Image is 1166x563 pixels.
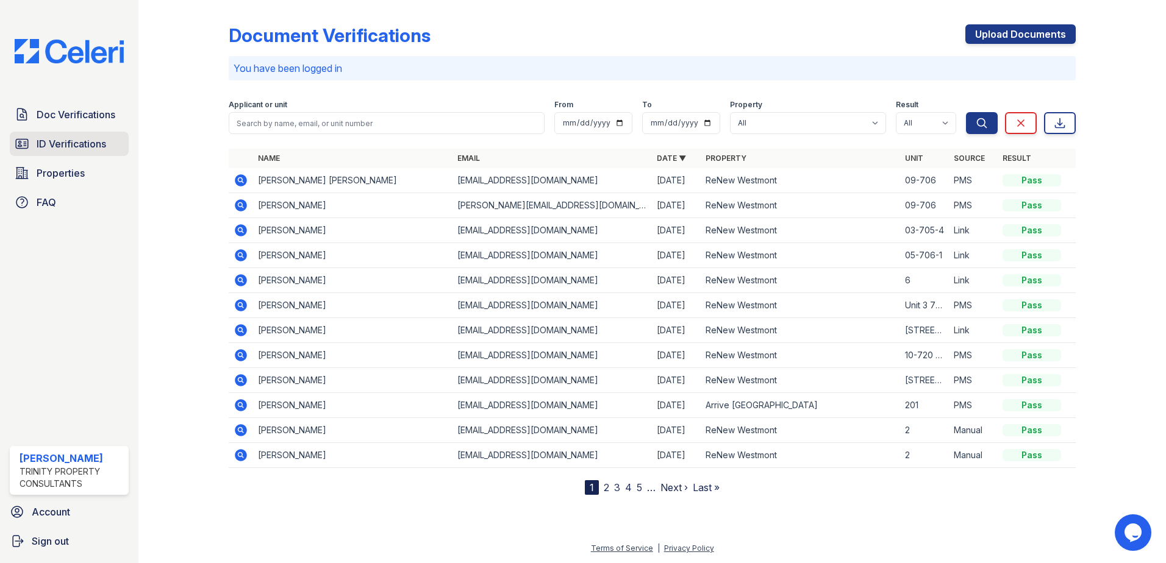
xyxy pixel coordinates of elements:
a: Email [457,154,480,163]
td: [PERSON_NAME] [253,418,452,443]
td: [PERSON_NAME][EMAIL_ADDRESS][DOMAIN_NAME] [452,193,652,218]
td: [DATE] [652,293,701,318]
td: ReNew Westmont [701,318,900,343]
td: [DATE] [652,393,701,418]
div: | [657,544,660,553]
td: Manual [949,443,998,468]
td: [PERSON_NAME] [PERSON_NAME] [253,168,452,193]
td: [DATE] [652,318,701,343]
td: [PERSON_NAME] [253,368,452,393]
td: 2 [900,443,949,468]
td: PMS [949,393,998,418]
td: ReNew Westmont [701,268,900,293]
td: 09-706 [900,168,949,193]
td: 201 [900,393,949,418]
td: [PERSON_NAME] [253,193,452,218]
a: Result [1003,154,1031,163]
td: 09-706 [900,193,949,218]
td: 2 [900,418,949,443]
div: Pass [1003,449,1061,461]
a: Unit [905,154,923,163]
td: ReNew Westmont [701,293,900,318]
td: [DATE] [652,343,701,368]
td: [EMAIL_ADDRESS][DOMAIN_NAME] [452,343,652,368]
span: … [647,480,656,495]
td: ReNew Westmont [701,168,900,193]
td: PMS [949,368,998,393]
div: Pass [1003,274,1061,286]
a: Source [954,154,985,163]
td: [EMAIL_ADDRESS][DOMAIN_NAME] [452,418,652,443]
a: Properties [10,161,129,185]
div: Pass [1003,299,1061,311]
span: Sign out [32,534,69,548]
td: [DATE] [652,193,701,218]
td: ReNew Westmont [701,243,900,268]
div: Pass [1003,249,1061,261]
td: [EMAIL_ADDRESS][DOMAIN_NAME] [452,443,652,468]
div: Pass [1003,399,1061,411]
td: ReNew Westmont [701,443,900,468]
td: ReNew Westmont [701,193,900,218]
a: Name [258,154,280,163]
div: Trinity Property Consultants [20,466,124,490]
td: [PERSON_NAME] [253,293,452,318]
a: 4 [625,481,632,494]
div: Pass [1003,324,1061,336]
a: Property [706,154,746,163]
label: Applicant or unit [229,100,287,110]
span: Account [32,505,70,519]
td: Unit 3 703 [900,293,949,318]
a: Last » [693,481,720,494]
img: CE_Logo_Blue-a8612792a0a2168367f1c8372b55b34899dd931a85d93a1a3d3e32e68fde9ad4.png [5,39,134,63]
label: To [642,100,652,110]
td: [PERSON_NAME] [253,268,452,293]
td: [EMAIL_ADDRESS][DOMAIN_NAME] [452,368,652,393]
p: You have been logged in [234,61,1071,76]
td: [EMAIL_ADDRESS][DOMAIN_NAME] [452,168,652,193]
td: Arrive [GEOGRAPHIC_DATA] [701,393,900,418]
td: [DATE] [652,268,701,293]
td: 03-705-4 [900,218,949,243]
a: Account [5,500,134,524]
a: 5 [637,481,642,494]
td: [EMAIL_ADDRESS][DOMAIN_NAME] [452,268,652,293]
a: Terms of Service [591,544,653,553]
td: [PERSON_NAME] [253,218,452,243]
td: ReNew Westmont [701,218,900,243]
div: Pass [1003,174,1061,186]
td: [STREET_ADDRESS] [900,368,949,393]
td: Manual [949,418,998,443]
td: [DATE] [652,243,701,268]
div: Pass [1003,224,1061,236]
label: From [554,100,573,110]
td: [PERSON_NAME] [253,393,452,418]
td: PMS [949,168,998,193]
td: PMS [949,293,998,318]
iframe: chat widget [1115,514,1154,551]
td: [DATE] [652,418,701,443]
a: ID Verifications [10,132,129,156]
td: [EMAIL_ADDRESS][DOMAIN_NAME] [452,318,652,343]
span: Doc Verifications [37,107,115,122]
td: [DATE] [652,168,701,193]
td: [DATE] [652,443,701,468]
td: [PERSON_NAME] [253,243,452,268]
td: [EMAIL_ADDRESS][DOMAIN_NAME] [452,293,652,318]
td: 10-720 apt 2 [900,343,949,368]
td: PMS [949,343,998,368]
a: Date ▼ [657,154,686,163]
span: Properties [37,166,85,180]
a: Sign out [5,529,134,553]
div: 1 [585,480,599,495]
a: Next › [660,481,688,494]
a: 2 [604,481,609,494]
td: [EMAIL_ADDRESS][DOMAIN_NAME] [452,393,652,418]
span: ID Verifications [37,136,106,151]
a: FAQ [10,190,129,214]
td: 05-706-1 [900,243,949,268]
td: Link [949,268,998,293]
div: Pass [1003,349,1061,361]
td: ReNew Westmont [701,368,900,393]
